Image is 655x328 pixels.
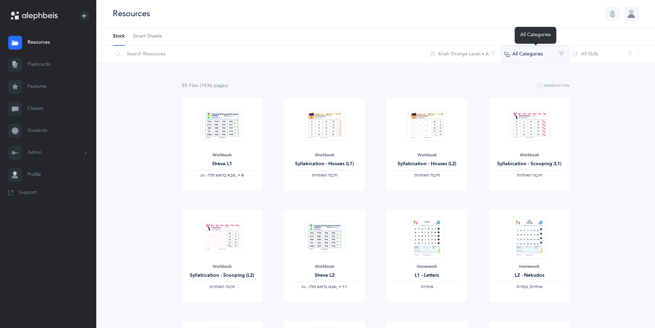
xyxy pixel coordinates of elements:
[112,46,427,62] input: Search Resources
[305,221,344,253] img: Sheva-Workbook-Orange-A-L2_EN_thumbnail_1754034118.png
[407,110,447,141] img: Syllabication-Workbook-Level-2-Houses-EN_thumbnail_1741114840.png
[290,272,359,279] div: Sheva L2
[182,83,198,88] span: 85 File
[621,294,647,320] iframe: Drift Widget Chat Controller
[501,46,570,62] button: All Categories
[305,110,344,141] img: Syllabication-Workbook-Level-1-EN_Orange_Houses_thumbnail_1741114714.png
[113,8,150,19] div: Resources
[495,160,564,168] div: Syllabication - Scooping (L1)
[495,264,564,269] div: Homework
[202,110,242,141] img: Sheva-Workbook-Orange-A-L1_EN_thumbnail_1754034062.png
[570,46,638,62] button: All Skills
[187,152,257,158] div: Workbook
[202,221,242,253] img: Syllabication-Workbook-Level-2-Scooping-EN_thumbnail_1724263547.png
[510,110,549,141] img: Syllabication-Workbook-Level-1-EN_Orange_Scooping_thumbnail_1741114890.png
[19,189,36,196] span: Support
[302,284,337,289] span: ‫שבא בראש מלה - נע‬
[290,284,359,290] div: ‪, + 11‬
[515,27,556,44] div: All Categories
[187,160,257,168] div: Sheva L1
[225,83,227,88] span: s
[187,173,257,178] div: ‪, + 8‬
[421,284,433,289] span: ‫אותיות‬
[290,152,359,158] div: Workbook
[512,215,546,258] img: Homework_L2_Nekudos_O_EN_thumbnail_1739258670.png
[517,173,542,178] span: ‫חיבור האותיות‬
[410,215,444,258] img: Homework_L1_Letters_O_Orange_EN_thumbnail_1731215263.png
[312,173,337,178] span: ‫חיבור האותיות‬
[187,272,257,279] div: Syllabication - Scooping (L2)
[392,264,462,269] div: Homework
[516,284,542,289] span: ‫אותיות, נקודות‬
[537,82,570,90] button: Remediation
[495,272,564,279] div: L2 - Nekudos
[290,264,359,269] div: Workbook
[392,160,462,168] div: Syllabication - Houses (L2)
[414,173,440,178] span: ‫חיבור האותיות‬
[392,272,462,279] div: L1 - Letters
[209,284,235,289] span: ‫חיבור האותיות‬
[427,46,502,62] button: Kriah Orange Level • A
[133,33,162,40] span: Smart Sheets
[392,152,462,158] div: Workbook
[187,264,257,269] div: Workbook
[200,173,236,178] span: ‫שבא בראש מלה - נע‬
[196,83,198,88] span: s
[290,160,359,168] div: Syllabication - Houses (L1)
[200,83,228,88] span: (1936 page )
[495,152,564,158] div: Workbook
